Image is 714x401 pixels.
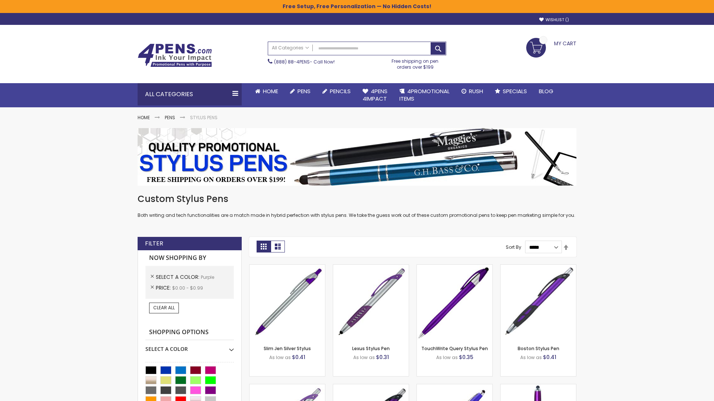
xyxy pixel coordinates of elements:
[393,83,456,107] a: 4PROMOTIONALITEMS
[292,353,305,361] span: $0.41
[333,384,409,390] a: Lexus Metallic Stylus Pen-Purple
[501,384,576,390] a: TouchWrite Command Stylus Pen-Purple
[384,55,447,70] div: Free shipping on pen orders over $199
[459,353,473,361] span: $0.35
[352,345,390,352] a: Lexus Stylus Pen
[506,244,521,250] label: Sort By
[145,325,234,340] strong: Shopping Options
[190,114,218,121] strong: Stylus Pens
[156,284,172,291] span: Price
[489,83,533,100] a: Specials
[138,114,150,121] a: Home
[274,59,310,65] a: (888) 88-4PENS
[145,340,234,353] div: Select A Color
[539,87,553,95] span: Blog
[250,264,325,271] a: Slim Jen Silver Stylus-Purple
[353,354,375,361] span: As low as
[138,128,576,186] img: Stylus Pens
[417,264,492,271] a: TouchWrite Query Stylus Pen-Purple
[357,83,393,107] a: 4Pens4impact
[138,83,242,105] div: All Categories
[172,285,203,291] span: $0.00 - $0.99
[503,87,527,95] span: Specials
[250,265,325,340] img: Slim Jen Silver Stylus-Purple
[138,43,212,67] img: 4Pens Custom Pens and Promotional Products
[363,87,387,102] span: 4Pens 4impact
[330,87,351,95] span: Pencils
[501,265,576,340] img: Boston Stylus Pen-Purple
[417,384,492,390] a: Sierra Stylus Twist Pen-Purple
[469,87,483,95] span: Rush
[269,354,291,361] span: As low as
[138,193,576,205] h1: Custom Stylus Pens
[145,250,234,266] strong: Now Shopping by
[421,345,488,352] a: TouchWrite Query Stylus Pen
[201,274,214,280] span: Purple
[263,87,278,95] span: Home
[518,345,559,352] a: Boston Stylus Pen
[399,87,450,102] span: 4PROMOTIONAL ITEMS
[333,265,409,340] img: Lexus Stylus Pen-Purple
[145,239,163,248] strong: Filter
[501,264,576,271] a: Boston Stylus Pen-Purple
[153,304,175,311] span: Clear All
[264,345,311,352] a: Slim Jen Silver Stylus
[297,87,311,95] span: Pens
[520,354,542,361] span: As low as
[456,83,489,100] a: Rush
[533,83,559,100] a: Blog
[539,17,569,23] a: Wishlist
[417,265,492,340] img: TouchWrite Query Stylus Pen-Purple
[333,264,409,271] a: Lexus Stylus Pen-Purple
[165,114,175,121] a: Pens
[543,353,556,361] span: $0.41
[156,273,201,281] span: Select A Color
[274,59,335,65] span: - Call Now!
[316,83,357,100] a: Pencils
[268,42,313,54] a: All Categories
[249,83,284,100] a: Home
[138,193,576,219] div: Both writing and tech functionalities are a match made in hybrid perfection with stylus pens. We ...
[436,354,458,361] span: As low as
[149,303,179,313] a: Clear All
[376,353,389,361] span: $0.31
[257,241,271,252] strong: Grid
[284,83,316,100] a: Pens
[272,45,309,51] span: All Categories
[250,384,325,390] a: Boston Silver Stylus Pen-Purple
